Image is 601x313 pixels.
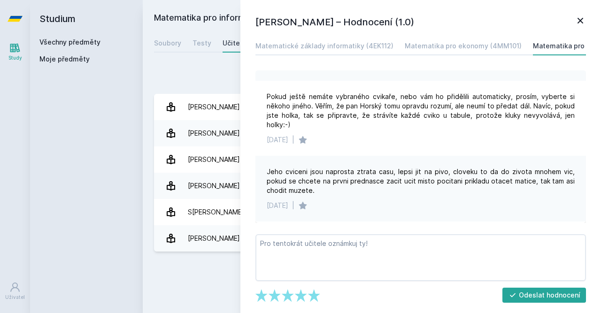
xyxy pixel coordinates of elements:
div: [DATE] [267,135,288,145]
div: [PERSON_NAME] [188,98,240,116]
div: Jeho cviceni jsou naprosta ztrata casu, lepsi jit na pivo, cloveku to da do zivota mnohem vic, po... [267,167,575,195]
div: Soubory [154,38,181,48]
span: Moje předměty [39,54,90,64]
a: Uživatel [2,277,28,305]
a: Soubory [154,34,181,53]
a: [PERSON_NAME] 2 hodnocení 5.0 [154,225,590,252]
div: [PERSON_NAME] [188,176,240,195]
a: Učitelé [223,34,246,53]
div: Učitelé [223,38,246,48]
a: Testy [193,34,211,53]
div: Uživatel [5,294,25,301]
a: [PERSON_NAME] 8 hodnocení 1.0 [154,120,590,146]
h2: Matematika pro informatiky (4MM106) [154,11,485,26]
a: [PERSON_NAME] 4 hodnocení 5.0 [154,94,590,120]
div: | [292,201,294,210]
div: Study [8,54,22,61]
a: Všechny předměty [39,38,100,46]
a: [PERSON_NAME] 6 hodnocení 4.3 [154,146,590,173]
div: | [292,135,294,145]
a: Study [2,38,28,66]
div: [PERSON_NAME] [188,150,240,169]
div: [PERSON_NAME] [188,229,240,248]
div: [PERSON_NAME] [188,124,240,143]
div: S[PERSON_NAME] [188,203,244,221]
a: S[PERSON_NAME] 10 hodnocení 5.0 [154,199,590,225]
a: [PERSON_NAME] 7 hodnocení 4.4 [154,173,590,199]
div: Testy [193,38,211,48]
div: Pokud ještě nemáte vybraného cvikaře, nebo vám ho přidělili automaticky, prosím, vyberte si někoh... [267,92,575,130]
div: [DATE] [267,201,288,210]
